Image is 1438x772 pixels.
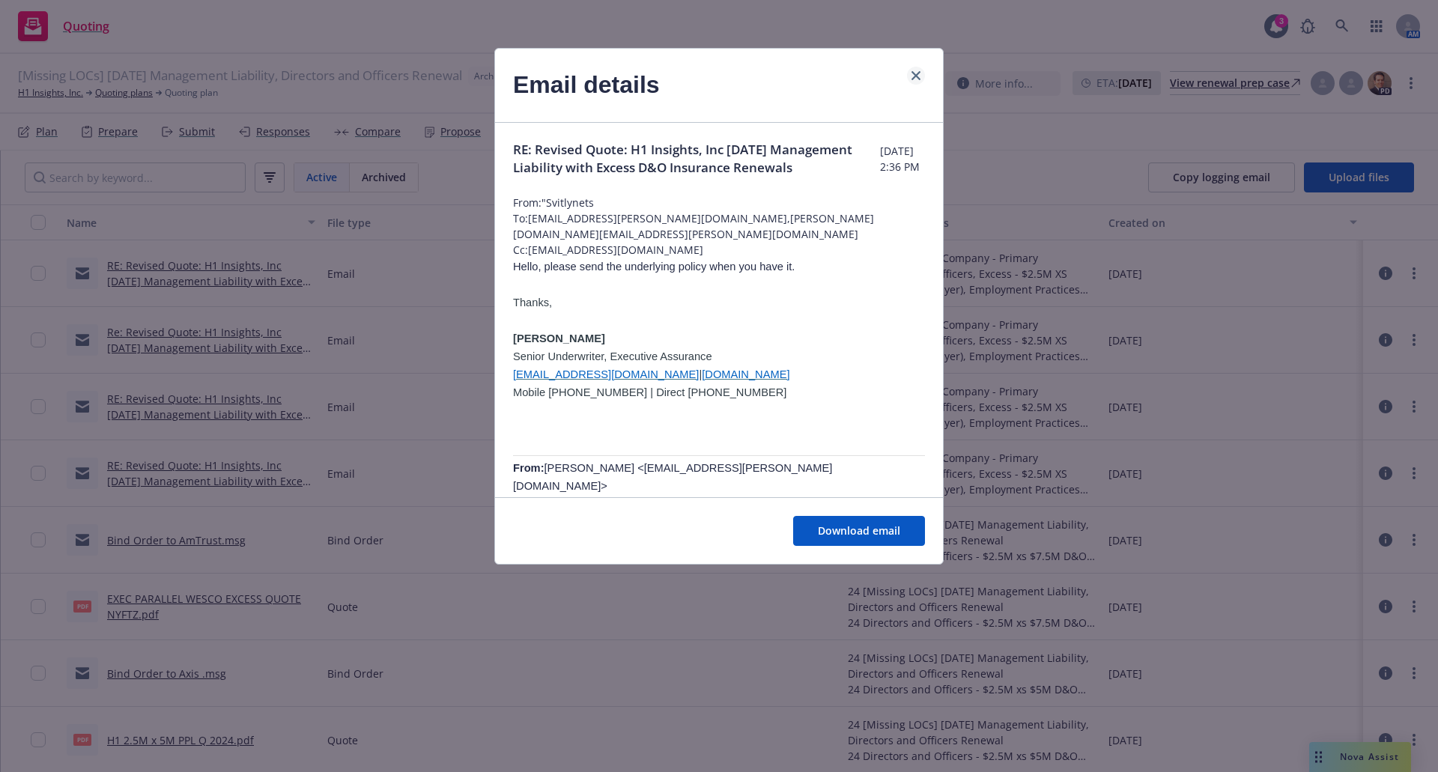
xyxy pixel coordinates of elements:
[513,67,660,104] h1: Email details
[513,141,880,177] span: RE: Revised Quote: H1 Insights, Inc [DATE] Management Liability with Excess D&O Insurance Renewals
[513,297,552,309] span: Thanks,
[513,462,908,618] span: [PERSON_NAME] <[EMAIL_ADDRESS][PERSON_NAME][DOMAIN_NAME]> [DATE] 11:18 AM [PERSON_NAME] <[PERSON_...
[699,368,702,380] span: |
[818,523,900,538] span: Download email
[513,386,786,398] span: Mobile [PHONE_NUMBER] | Direct [PHONE_NUMBER]
[702,368,789,380] a: [DOMAIN_NAME]
[513,195,925,210] span: From: "Svitlynets
[513,210,925,242] span: To: [EMAIL_ADDRESS][PERSON_NAME][DOMAIN_NAME],[PERSON_NAME][DOMAIN_NAME][EMAIL_ADDRESS][PERSON_NA...
[880,143,925,174] span: [DATE] 2:36 PM
[513,368,699,380] a: [EMAIL_ADDRESS][DOMAIN_NAME]
[513,261,795,273] span: Hello, please send the underlying policy when you have it.
[513,462,544,474] span: From:
[793,516,925,546] button: Download email
[513,350,712,362] span: Senior Underwriter, Executive Assurance
[513,242,925,258] span: Cc: [EMAIL_ADDRESS][DOMAIN_NAME]
[907,67,925,85] a: close
[513,332,605,344] span: [PERSON_NAME]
